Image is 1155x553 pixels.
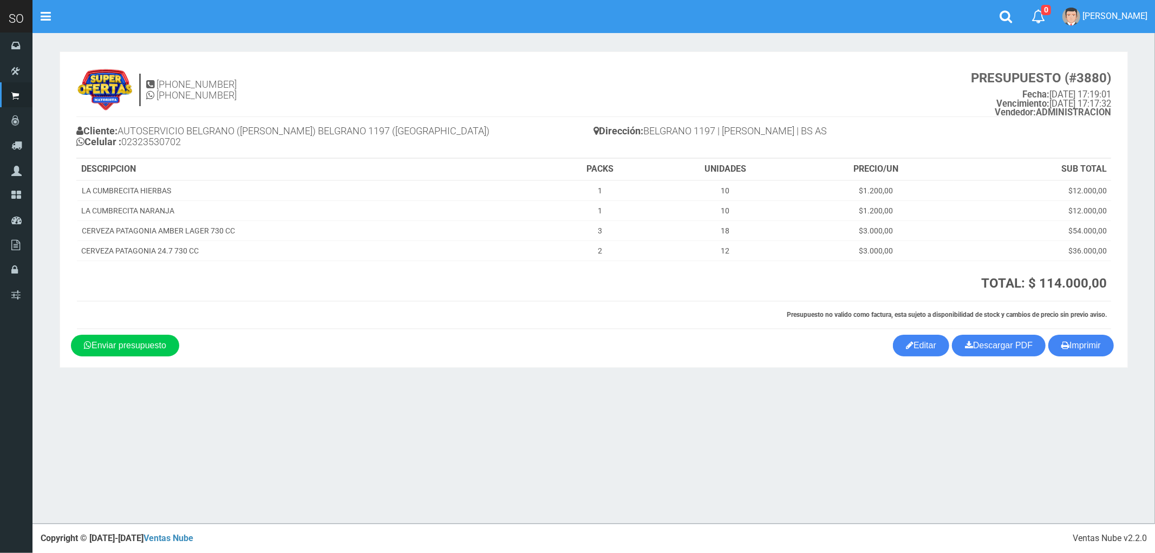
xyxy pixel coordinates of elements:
[77,201,549,221] td: LA CUMBRECITA NARANJA
[954,241,1111,261] td: $36.000,00
[798,159,954,180] th: PRECIO/UN
[954,159,1111,180] th: SUB TOTAL
[954,180,1111,201] td: $12.000,00
[77,241,549,261] td: CERVEZA PATAGONIA 24.7 730 CC
[981,276,1107,291] strong: TOTAL: $ 114.000,00
[954,221,1111,241] td: $54.000,00
[995,107,1111,118] b: ADMINISTRACION
[549,180,652,201] td: 1
[652,159,798,180] th: UNIDADES
[77,159,549,180] th: DESCRIPCION
[76,123,594,153] h4: AUTOSERVICIO BELGRANO ([PERSON_NAME]) BELGRANO 1197 ([GEOGRAPHIC_DATA]) 02323530702
[77,221,549,241] td: CERVEZA PATAGONIA AMBER LAGER 730 CC
[1041,5,1051,15] span: 0
[995,107,1036,118] strong: Vendedor:
[41,533,193,543] strong: Copyright © [DATE]-[DATE]
[549,221,652,241] td: 3
[594,125,644,136] b: Dirección:
[1073,532,1147,545] div: Ventas Nube v2.2.0
[594,123,1112,142] h4: BELGRANO 1197 | [PERSON_NAME] | BS AS
[893,335,949,356] a: Editar
[146,79,237,101] h4: [PHONE_NUMBER] [PHONE_NUMBER]
[143,533,193,543] a: Ventas Nube
[798,221,954,241] td: $3.000,00
[77,180,549,201] td: LA CUMBRECITA HIERBAS
[787,311,1107,318] strong: Presupuesto no valido como factura, esta sujeto a disponibilidad de stock y cambios de precio sin...
[1022,89,1049,100] strong: Fecha:
[92,341,166,350] span: Enviar presupuesto
[549,241,652,261] td: 2
[954,201,1111,221] td: $12.000,00
[971,70,1111,86] strong: PRESUPUESTO (#3880)
[798,201,954,221] td: $1.200,00
[76,125,118,136] b: Cliente:
[652,221,798,241] td: 18
[1062,8,1080,25] img: User Image
[971,71,1111,118] small: [DATE] 17:19:01 [DATE] 17:17:32
[652,201,798,221] td: 10
[71,335,179,356] a: Enviar presupuesto
[549,159,652,180] th: PACKS
[1048,335,1114,356] button: Imprimir
[652,180,798,201] td: 10
[798,180,954,201] td: $1.200,00
[996,99,1049,109] strong: Vencimiento:
[798,241,954,261] td: $3.000,00
[76,136,121,147] b: Celular :
[952,335,1046,356] a: Descargar PDF
[76,68,134,112] img: 9k=
[1082,11,1147,21] span: [PERSON_NAME]
[652,241,798,261] td: 12
[549,201,652,221] td: 1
